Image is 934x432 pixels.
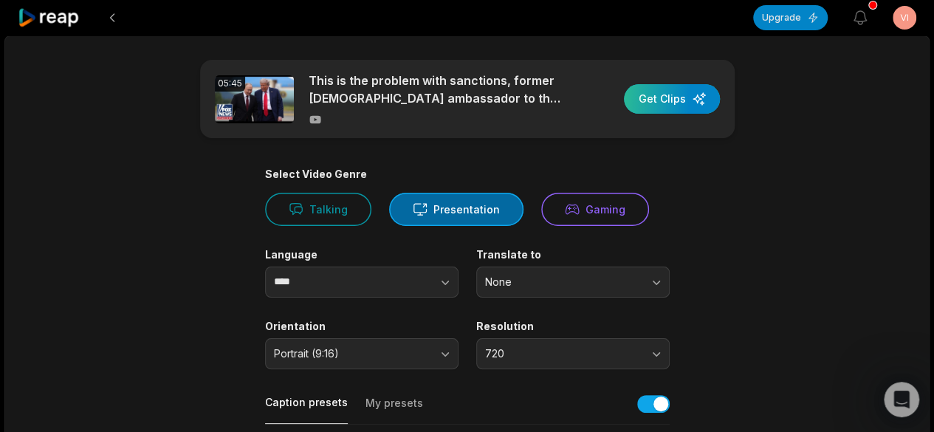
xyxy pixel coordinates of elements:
[476,248,670,261] label: Translate to
[476,267,670,298] button: None
[624,84,720,114] button: Get Clips
[265,395,348,424] button: Caption presets
[753,5,828,30] button: Upgrade
[389,193,523,226] button: Presentation
[215,75,245,92] div: 05:45
[485,347,640,360] span: 720
[884,382,919,417] iframe: Intercom live chat
[265,338,459,369] button: Portrait (9:16)
[265,193,371,226] button: Talking
[485,275,640,289] span: None
[476,338,670,369] button: 720
[309,72,563,107] p: This is the problem with sanctions, former [DEMOGRAPHIC_DATA] ambassador to the EU reveals
[265,248,459,261] label: Language
[365,396,423,424] button: My presets
[476,320,670,333] label: Resolution
[265,320,459,333] label: Orientation
[541,193,649,226] button: Gaming
[274,347,429,360] span: Portrait (9:16)
[265,168,670,181] div: Select Video Genre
